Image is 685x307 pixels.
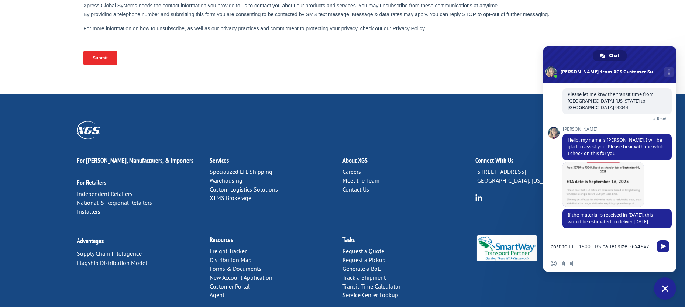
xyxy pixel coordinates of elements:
[568,91,654,111] span: Please let me knw the transit time from [GEOGRAPHIC_DATA] [US_STATE] to [GEOGRAPHIC_DATA] 90044
[264,73,269,77] input: Contact by Email
[654,277,676,300] div: Close chat
[342,237,475,247] h2: Tasks
[475,168,608,185] p: [STREET_ADDRESS] [GEOGRAPHIC_DATA], [US_STATE] 37421
[210,247,247,255] a: Freight Tracker
[570,261,576,266] span: Audio message
[210,156,229,165] a: Services
[342,186,369,193] a: Contact Us
[77,178,106,187] a: For Retailers
[342,177,379,184] a: Meet the Team
[657,116,667,121] span: Read
[210,186,278,193] a: Custom Logistics Solutions
[475,235,538,261] img: Smartway_Logo
[264,83,269,87] input: Contact by Phone
[593,50,627,61] div: Chat
[568,212,653,225] span: If the material is received in [DATE], this would be estimated to deliver [DATE]
[210,274,272,281] a: New Account Application
[342,168,361,175] a: Careers
[342,283,400,290] a: Transit Time Calculator
[262,31,294,37] span: Phone number
[77,190,132,197] a: Independent Retailers
[560,261,566,266] span: Send a file
[262,61,304,67] span: Contact Preference
[342,265,381,272] a: Generate a BoL
[210,256,252,263] a: Distribution Map
[210,168,272,175] a: Specialized LTL Shipping
[210,177,242,184] a: Warehousing
[342,256,386,263] a: Request a Pickup
[475,157,608,168] h2: Connect With Us
[664,67,674,77] div: More channels
[210,291,224,299] a: Agent
[562,127,672,132] span: [PERSON_NAME]
[551,243,653,250] textarea: Compose your message...
[210,194,251,201] a: XTMS Brokerage
[271,73,307,79] span: Contact by Email
[77,208,100,215] a: Installers
[271,83,309,89] span: Contact by Phone
[77,259,147,266] a: Flagship Distribution Model
[342,291,398,299] a: Service Center Lookup
[342,156,368,165] a: About XGS
[262,1,285,6] span: Last name
[210,235,233,244] a: Resources
[77,199,152,206] a: National & Regional Retailers
[475,194,482,201] img: group-6
[210,265,261,272] a: Forms & Documents
[77,250,142,257] a: Supply Chain Intelligence
[657,240,669,252] span: Send
[77,237,104,245] a: Advantages
[609,50,619,61] span: Chat
[77,121,100,139] img: XGS_Logos_ALL_2024_All_White
[568,137,664,156] span: Hello, my name is [PERSON_NAME]. I will be glad to assist you. Please bear with me while I check ...
[551,261,557,266] span: Insert an emoji
[342,274,386,281] a: Track a Shipment
[342,247,384,255] a: Request a Quote
[77,156,193,165] a: For [PERSON_NAME], Manufacturers, & Importers
[210,283,250,290] a: Customer Portal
